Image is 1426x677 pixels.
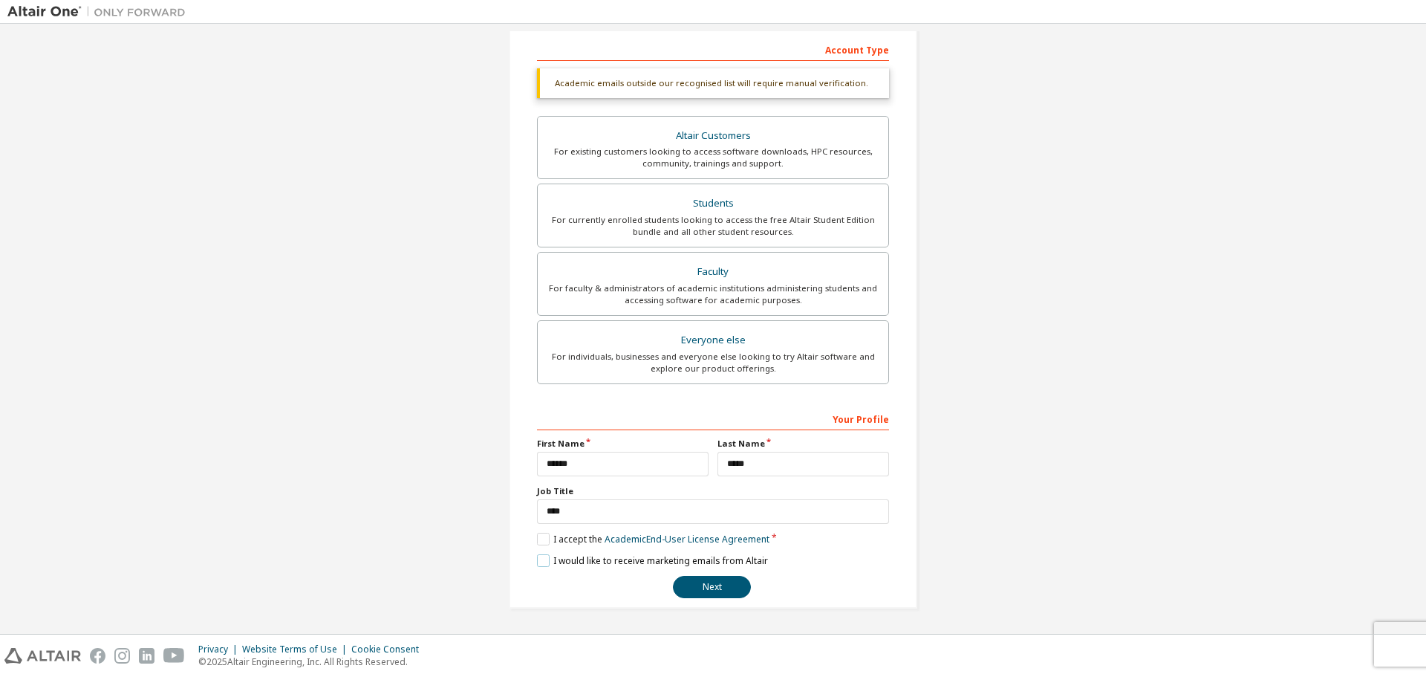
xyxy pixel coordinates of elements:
[537,485,889,497] label: Job Title
[547,126,879,146] div: Altair Customers
[673,576,751,598] button: Next
[163,648,185,664] img: youtube.svg
[114,648,130,664] img: instagram.svg
[547,214,879,238] div: For currently enrolled students looking to access the free Altair Student Edition bundle and all ...
[717,438,889,450] label: Last Name
[90,648,105,664] img: facebook.svg
[198,644,242,655] div: Privacy
[537,554,768,567] label: I would like to receive marketing emails from Altair
[198,655,428,668] p: © 2025 Altair Engineering, Inc. All Rights Reserved.
[4,648,81,664] img: altair_logo.svg
[537,406,889,430] div: Your Profile
[547,330,879,351] div: Everyone else
[547,282,879,306] div: For faculty & administrators of academic institutions administering students and accessing softwa...
[605,533,769,545] a: Academic End-User License Agreement
[547,193,879,214] div: Students
[139,648,154,664] img: linkedin.svg
[537,68,889,98] div: Academic emails outside our recognised list will require manual verification.
[547,262,879,282] div: Faculty
[537,37,889,61] div: Account Type
[537,438,709,450] label: First Name
[547,146,879,169] div: For existing customers looking to access software downloads, HPC resources, community, trainings ...
[351,644,428,655] div: Cookie Consent
[537,533,769,545] label: I accept the
[242,644,351,655] div: Website Terms of Use
[547,351,879,375] div: For individuals, businesses and everyone else looking to try Altair software and explore our prod...
[7,4,193,19] img: Altair One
